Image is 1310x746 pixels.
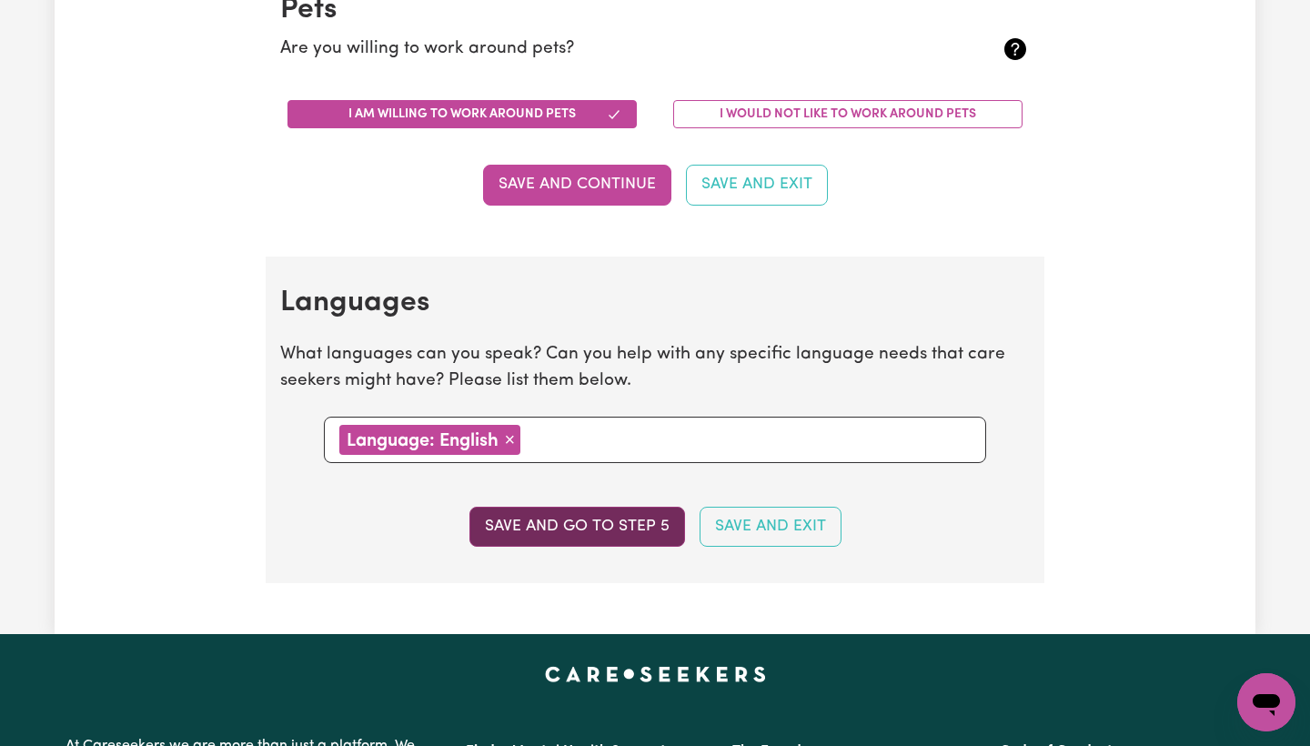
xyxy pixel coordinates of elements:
button: Save and Exit [686,165,828,205]
button: Save and go to step 5 [469,507,685,547]
span: × [504,429,515,449]
div: Language: English [339,425,520,455]
button: Remove [499,425,520,454]
p: Are you willing to work around pets? [280,36,905,63]
button: I would not like to work around pets [673,100,1023,128]
button: Save and Exit [700,507,841,547]
h2: Languages [280,286,1030,320]
button: Save and Continue [483,165,671,205]
button: I am willing to work around pets [287,100,637,128]
a: Careseekers home page [545,667,766,681]
iframe: Button to launch messaging window [1237,673,1295,731]
p: What languages can you speak? Can you help with any specific language needs that care seekers mig... [280,342,1030,395]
